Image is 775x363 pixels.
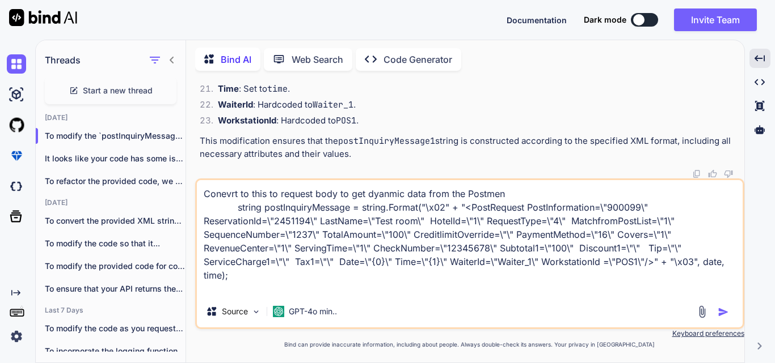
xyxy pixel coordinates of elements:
li: : Set to . [209,83,742,99]
strong: Time [218,83,239,94]
p: Bind can provide inaccurate information, including about people. Always double-check its answers.... [195,340,744,349]
p: To ensure that your API returns the... [45,283,186,294]
img: attachment [696,305,709,318]
p: To refactor the provided code, we will e... [45,176,186,187]
textarea: Conevrt to this to request body to get dyanmic data from the Postmen string postInquiryMessage = ... [197,180,743,296]
p: This modification ensures that the string is constructed according to the specified XML format, i... [200,135,742,160]
img: GPT-4o mini [273,306,284,317]
span: Dark mode [584,14,626,25]
h2: [DATE] [36,113,186,122]
p: It looks like your code has some issues ... [45,153,186,164]
code: postInquiryMessage1 [338,135,435,147]
p: GPT-4o min.. [289,306,337,317]
img: githubLight [7,116,26,135]
p: Code Generator [384,53,452,66]
img: premium [7,146,26,165]
strong: WaiterId [218,99,253,110]
code: Waiter_1 [313,99,353,110]
li: : Hardcoded to . [209,99,742,114]
h1: Threads [45,53,81,67]
p: To convert the provided XML string into... [45,215,186,227]
button: Documentation [507,14,567,26]
img: copy [692,169,701,178]
p: Bind AI [221,53,251,66]
p: To modify the provided code for compatibility... [45,260,186,272]
p: Keyboard preferences [195,329,744,338]
li: : Hardcoded to . [209,114,742,130]
p: Web Search [292,53,343,66]
p: To incorporate the logging functionality into your... [45,345,186,357]
p: Source [222,306,248,317]
img: settings [7,327,26,346]
span: Start a new thread [83,85,153,96]
strong: WorkstationId [218,115,276,126]
img: darkCloudIdeIcon [7,177,26,196]
p: To modify the `postInquiryMessage1` stri... [45,130,186,142]
code: POS1 [336,115,356,126]
img: dislike [724,169,733,178]
img: like [708,169,717,178]
img: ai-studio [7,85,26,104]
span: Documentation [507,15,567,25]
h2: Last 7 Days [36,306,186,315]
img: Pick Models [251,307,261,317]
p: To modify the code as you requested,... [45,323,186,334]
img: chat [7,54,26,74]
h2: [DATE] [36,198,186,207]
button: Invite Team [674,8,757,31]
img: Bind AI [9,9,77,26]
img: icon [718,306,729,318]
p: To modify the code so that it... [45,238,186,249]
code: time [267,83,288,95]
